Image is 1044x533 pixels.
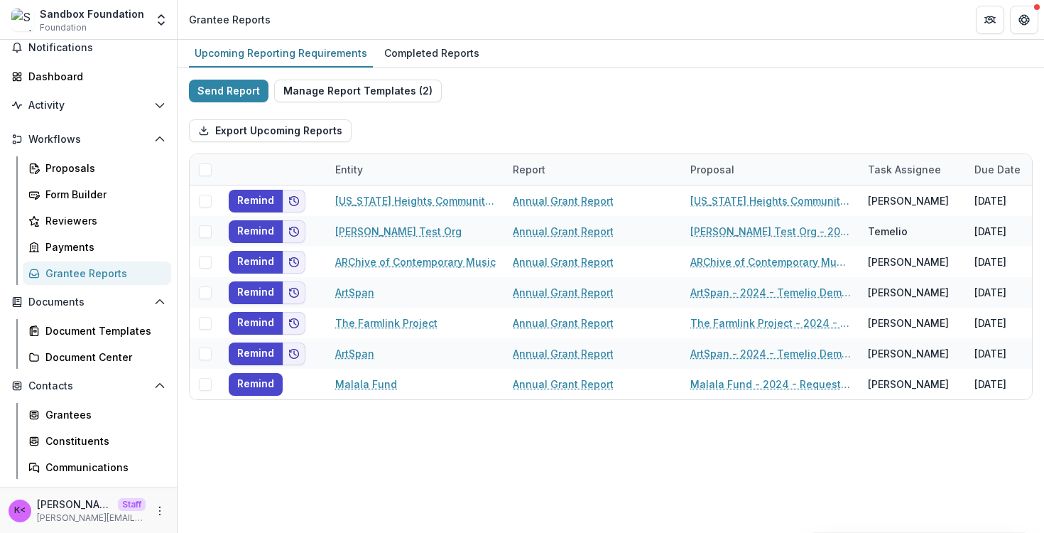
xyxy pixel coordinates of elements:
div: Report [504,154,682,185]
div: Proposals [45,161,160,176]
span: Notifications [28,42,165,54]
button: Remind [229,373,283,396]
a: Payments [23,235,171,259]
div: [PERSON_NAME] [868,193,949,208]
button: Open Data & Reporting [6,485,171,507]
button: Remind [229,251,283,274]
img: Sandbox Foundation [11,9,34,31]
button: Remind [229,190,283,212]
a: Document Center [23,345,171,369]
a: The Farmlink Project [335,316,437,330]
div: Reviewers [45,213,160,228]
a: Document Templates [23,319,171,343]
span: Workflows [28,134,148,146]
a: Reviewers [23,209,171,232]
a: Proposals [23,156,171,180]
button: Remind [229,312,283,335]
span: Foundation [40,21,87,34]
button: Open Contacts [6,375,171,397]
a: Malala Fund - 2024 - Request for Applications MFFH [690,377,851,392]
a: ARChive of Contemporary Music - 2024 [690,254,851,269]
a: Communications [23,456,171,479]
button: Add to friends [283,312,305,335]
button: Add to friends [283,281,305,304]
a: [PERSON_NAME] Test Org - 2024 - Temelio Demo Application [690,224,851,239]
a: Upcoming Reporting Requirements [189,40,373,68]
button: Add to friends [283,190,305,212]
div: Dashboard [28,69,160,84]
a: Annual Grant Report [513,224,614,239]
a: ARChive of Contemporary Music [335,254,496,269]
div: [PERSON_NAME] [868,377,949,392]
button: Manage Report Templates (2) [274,80,442,102]
button: More [151,502,168,519]
button: Open Workflows [6,128,171,151]
div: Task Assignee [859,154,966,185]
div: Grantees [45,407,160,422]
div: Sandbox Foundation [40,6,144,21]
a: [US_STATE] Heights Community Choir [335,193,496,208]
a: Annual Grant Report [513,193,614,208]
button: Add to friends [283,220,305,243]
span: Documents [28,296,148,308]
p: [PERSON_NAME] <[PERSON_NAME][EMAIL_ADDRESS][DOMAIN_NAME]> [37,497,112,512]
div: Payments [45,239,160,254]
div: [PERSON_NAME] [868,254,949,269]
a: Annual Grant Report [513,254,614,269]
div: Due Date [966,162,1029,177]
div: Completed Reports [379,43,485,63]
div: Entity [327,162,371,177]
div: Constituents [45,434,160,448]
a: Form Builder [23,183,171,206]
a: Dashboard [6,65,171,88]
div: Upcoming Reporting Requirements [189,43,373,63]
div: Kyle Ford <kyle@trytemelio.com> [14,506,26,515]
button: Export Upcoming Reports [189,119,352,142]
button: Add to friends [283,343,305,365]
span: Contacts [28,380,148,392]
div: Entity [327,154,504,185]
button: Open Activity [6,94,171,117]
button: Get Help [1010,6,1038,34]
a: Annual Grant Report [513,377,614,392]
p: [PERSON_NAME][EMAIL_ADDRESS][DOMAIN_NAME] [37,512,146,524]
button: Remind [229,220,283,243]
button: Notifications [6,36,171,59]
button: Add to friends [283,251,305,274]
span: Activity [28,99,148,112]
div: Task Assignee [859,162,950,177]
a: Annual Grant Report [513,346,614,361]
div: Proposal [682,154,859,185]
a: The Farmlink Project - 2024 - Temelio Demo Application [690,316,851,330]
a: Malala Fund [335,377,397,392]
button: Send Report [189,80,268,102]
a: Constituents [23,429,171,453]
a: Grantee Reports [23,262,171,285]
button: Open Documents [6,291,171,313]
button: Open entity switcher [151,6,171,34]
a: ArtSpan [335,346,374,361]
button: Remind [229,343,283,365]
div: Proposal [682,162,743,177]
p: Staff [118,498,146,511]
div: [PERSON_NAME] [868,316,949,330]
a: ArtSpan [335,285,374,300]
div: Communications [45,460,160,475]
div: Document Templates [45,323,160,338]
div: Report [504,162,554,177]
button: Remind [229,281,283,304]
div: [PERSON_NAME] [868,285,949,300]
a: [PERSON_NAME] Test Org [335,224,462,239]
div: Form Builder [45,187,160,202]
div: Grantee Reports [45,266,160,281]
a: Annual Grant Report [513,316,614,330]
nav: breadcrumb [183,9,276,30]
div: [PERSON_NAME] [868,346,949,361]
a: ArtSpan - 2024 - Temelio Demo Application [690,346,851,361]
div: Document Center [45,350,160,365]
a: Grantees [23,403,171,426]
